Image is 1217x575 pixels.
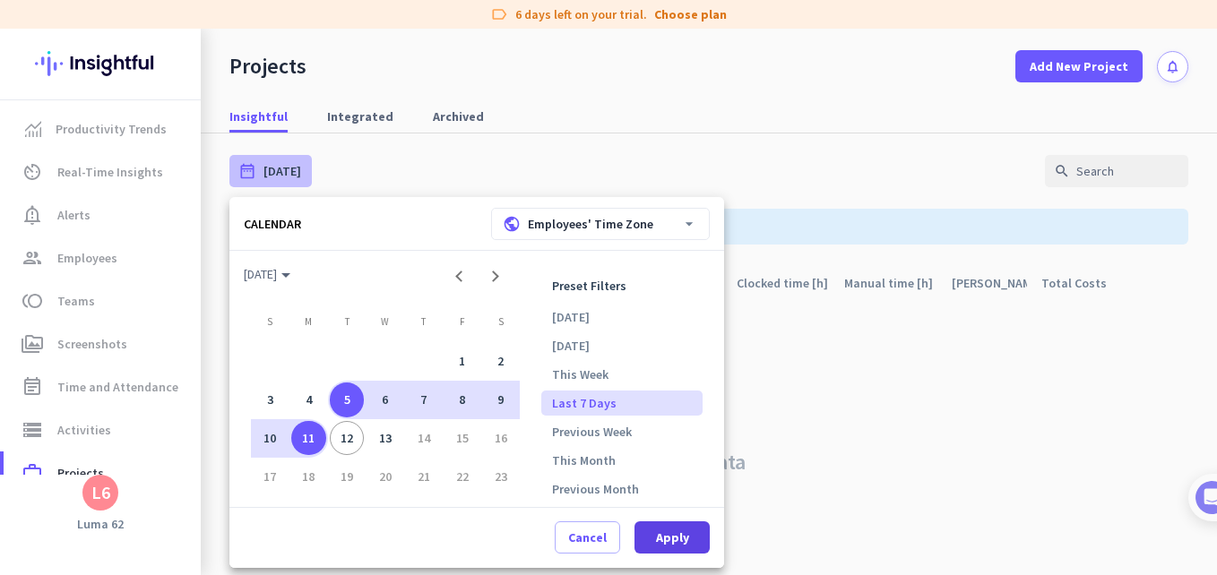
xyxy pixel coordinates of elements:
[445,459,479,494] div: 22
[289,458,328,496] td: August 18, 2025
[481,419,520,458] td: August 16, 2025
[367,419,405,458] td: August 13, 2025
[368,382,403,417] div: 6
[289,495,328,534] td: August 25, 2025
[330,382,365,417] div: 5
[404,458,443,496] td: August 21, 2025
[481,458,520,496] td: August 23, 2025
[541,448,703,473] li: This Month
[291,459,326,494] div: 18
[330,498,365,533] div: 26
[634,521,710,554] button: Apply
[251,381,289,419] td: August 3, 2025
[541,333,703,358] li: [DATE]
[289,315,328,335] th: Monday
[541,476,703,502] li: Previous Month
[404,419,443,458] td: August 14, 2025
[251,419,289,458] td: August 10, 2025
[407,382,442,417] div: 7
[445,421,479,456] div: 15
[483,344,518,379] div: 2
[483,382,518,417] div: 9
[443,315,481,335] th: Friday
[237,258,298,290] button: Choose month and year
[328,315,367,335] th: Tuesday
[481,315,520,335] th: Saturday
[289,419,328,458] td: August 11, 2025
[251,458,289,496] td: August 17, 2025
[367,315,405,335] th: Wednesday
[404,315,443,335] th: Thursday
[443,381,481,419] td: August 8, 2025
[481,495,520,534] td: August 30, 2025
[328,381,367,419] td: August 5, 2025
[367,381,405,419] td: August 6, 2025
[404,495,443,534] td: August 28, 2025
[407,459,442,494] div: 21
[541,505,703,530] li: Last 3 Months
[368,421,403,456] div: 13
[680,215,698,233] i: arrow_drop_down
[404,381,443,419] td: August 7, 2025
[445,382,479,417] div: 8
[291,382,326,417] div: 4
[291,498,326,533] div: 25
[541,419,703,444] li: Previous Week
[483,421,518,456] div: 16
[289,381,328,419] td: August 4, 2025
[251,495,289,534] td: August 24, 2025
[253,421,288,456] div: 10
[253,382,288,417] div: 3
[656,528,689,546] span: Apply
[407,498,442,533] div: 28
[330,421,365,456] div: 12
[368,498,403,533] div: 27
[541,390,703,416] li: Last 7 Days
[368,459,403,494] div: 20
[568,528,607,546] span: Cancel
[541,272,703,299] p: Preset Filters
[481,342,520,381] td: August 2, 2025
[328,419,367,458] td: August 12, 2025
[367,458,405,496] td: August 20, 2025
[443,419,481,458] td: August 15, 2025
[328,495,367,534] td: August 26, 2025
[251,315,289,335] th: Sunday
[407,421,442,456] div: 14
[330,459,365,494] div: 19
[253,459,288,494] div: 17
[441,258,477,294] button: Previous month
[445,344,479,379] div: 1
[253,498,288,533] div: 24
[244,266,290,282] span: [DATE]
[541,305,703,330] li: [DATE]
[367,495,405,534] td: August 27, 2025
[291,421,326,456] div: 11
[483,459,518,494] div: 23
[541,362,703,387] li: This Week
[555,521,620,554] button: Cancel
[328,458,367,496] td: August 19, 2025
[244,216,301,232] div: CALENDAR
[443,342,481,381] td: August 1, 2025
[443,458,481,496] td: August 22, 2025
[503,215,521,233] i: public
[483,498,518,533] div: 30
[503,215,653,233] div: Employees' Time Zone
[481,381,520,419] td: August 9, 2025
[443,495,481,534] td: August 29, 2025
[445,498,479,533] div: 29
